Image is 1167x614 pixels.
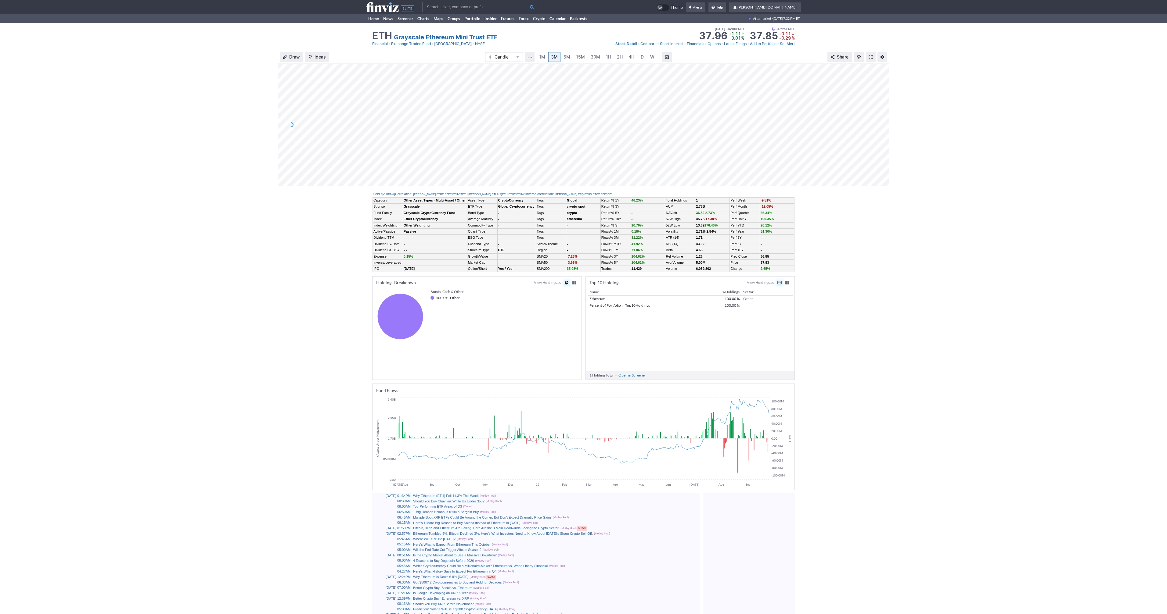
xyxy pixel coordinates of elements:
[761,255,769,258] b: 36.85
[741,35,744,41] span: %
[696,223,718,227] b: 13.69
[373,235,403,241] td: Dividend TTM
[761,248,762,252] b: -
[482,14,499,23] a: Insider
[618,372,646,378] span: Open in Screener
[373,198,403,204] td: Category
[462,14,482,23] a: Portfolio
[567,217,582,221] b: ethereum
[413,591,468,595] a: Is Google Developing an XRP Killer?
[467,259,497,266] td: Market Cap
[498,211,499,215] b: -
[413,510,479,514] a: 1 Big Reason Solana Is (Still) a Bargain Buy
[696,198,698,202] b: 1
[696,236,702,239] b: 1.71
[600,192,607,196] a: SBIT
[775,26,777,32] span: •
[517,14,531,23] a: Forex
[730,222,760,228] td: Perf YTD
[696,261,705,264] b: 5.00M
[632,198,643,202] span: 46.23%
[696,248,702,252] b: 4.68
[498,255,499,258] b: -
[730,228,760,234] td: Perf Year
[730,204,760,210] td: Perf Month
[434,41,472,47] a: [GEOGRAPHIC_DATA]
[413,537,456,541] a: Where Will XRP Be [DATE]?
[660,41,683,47] a: Short Interest
[413,575,468,579] a: Why Ethereum Is Down 6.8% [DATE]
[699,31,727,41] strong: 37.96
[567,211,577,215] a: crypto
[747,41,749,47] span: •
[600,228,631,234] td: Flows% 1M
[567,248,568,252] b: -
[394,192,524,197] div: | :
[632,255,645,258] span: 104.62%
[632,205,633,208] b: -
[404,261,405,264] b: -
[632,267,642,270] b: 11,429
[696,230,716,233] small: 2.71% 2.84%
[725,26,727,32] span: •
[617,54,623,59] span: 2H
[588,289,711,296] th: Name
[772,26,795,32] span: 07:25PM ET
[289,54,300,60] span: Draw
[589,280,620,286] div: Top 10 Holdings
[600,216,631,222] td: Return% 10Y
[791,35,795,41] span: %
[561,52,573,62] a: 5M
[761,205,773,208] span: -12.05%
[366,14,381,23] a: Home
[715,26,745,32] span: [DATE] 04:00PM ET
[475,41,485,47] a: NYSE
[413,586,472,590] a: Better Crypto Buy: Bitcoin vs. Ethereum
[413,569,497,573] a: Here's What History Says to Expect For Ethereum in Q4
[372,41,388,47] a: Financial
[591,54,600,59] span: 30M
[567,242,568,246] b: -
[665,216,695,222] td: 52W High
[445,192,452,196] a: EZET
[600,210,631,216] td: Return% 5Y
[498,198,524,202] b: CryptoCurrency
[600,198,631,204] td: Return% 1Y
[750,41,776,47] a: Add to Portfolio
[567,261,578,264] span: -3.63%
[777,41,779,47] span: •
[536,216,566,222] td: Tags
[492,192,499,196] a: ETHU
[567,223,568,227] b: -
[422,2,538,12] input: Search ticker, company or profile
[485,52,523,62] button: Chart Type
[404,230,416,233] b: Passive
[617,372,648,379] a: Open in Screener
[373,228,403,234] td: Active/Passive
[373,192,384,196] a: Held by
[854,52,864,62] button: Explore new features
[373,210,403,216] td: Fund Family
[536,266,566,272] td: SMA200
[305,52,329,62] button: Ideas
[600,253,631,259] td: Flows% 3Y
[737,5,797,9] span: [PERSON_NAME][DOMAIN_NAME]
[607,192,613,196] a: BITI
[467,198,497,204] td: Asset Type
[567,267,578,270] span: 35.08%
[452,192,460,196] a: ETHV
[632,230,641,233] span: 0.18%
[413,499,484,503] a: Should You Buy Chainlink While It's Under $53?
[567,205,585,208] a: crypto-spot
[632,248,643,252] span: 71.06%
[687,41,704,47] a: Financials
[696,211,704,215] span: 36.82
[373,222,403,228] td: Index Weighting
[729,31,741,36] span: +1.11
[376,280,416,286] div: Holdings Breakdown
[567,255,578,258] span: -7.26%
[467,241,497,247] td: Dividend Type
[705,41,707,47] span: •
[536,247,566,253] td: Region
[467,204,497,210] td: ETF Type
